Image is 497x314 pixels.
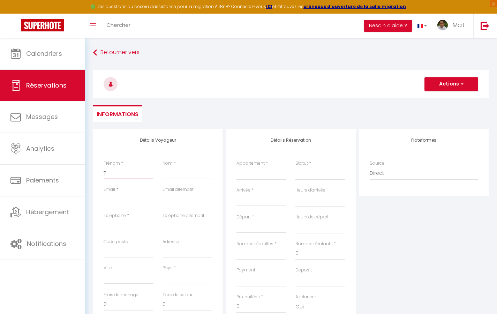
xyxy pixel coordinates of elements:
label: Prix nuitées [236,294,260,300]
label: Frais de ménage [104,292,138,298]
label: Nombre d'enfants [295,241,333,247]
img: Super Booking [21,19,64,31]
span: Analytics [26,144,54,153]
span: Réservations [26,81,67,90]
span: Chercher [106,21,130,29]
label: Email alternatif [163,186,194,193]
label: Pays [163,265,173,271]
label: Heure d'arrivée [295,187,325,194]
img: ... [437,20,448,30]
label: Adresse [163,239,179,245]
span: Mat [452,21,465,29]
li: Informations [93,105,142,122]
label: Code postal [104,239,129,245]
label: Statut [295,160,308,167]
h4: Détails Réservation [236,138,345,143]
label: Ville [104,265,112,271]
span: Notifications [27,239,66,248]
label: Email [104,186,115,193]
label: A relancer [295,294,316,300]
label: Nom [163,160,173,167]
label: Appartement [236,160,265,167]
a: Retourner vers [93,46,489,59]
button: Ouvrir le widget de chat LiveChat [6,3,27,24]
label: Départ [236,214,251,220]
a: Chercher [101,14,136,38]
a: ... Mat [432,14,473,38]
span: Paiements [26,176,59,185]
span: Calendriers [26,49,62,58]
label: Payment [236,267,255,274]
label: Téléphone [104,212,126,219]
span: Messages [26,112,58,121]
label: Arrivée [236,187,250,194]
label: Source [370,160,384,167]
button: Besoin d'aide ? [364,20,412,32]
img: logout [481,21,489,30]
button: Actions [424,77,478,91]
a: ICI [266,3,272,9]
span: Hébergement [26,208,69,216]
label: Deposit [295,267,312,274]
h4: Plateformes [370,138,478,143]
label: Heure de départ [295,214,329,220]
label: Téléphone alternatif [163,212,204,219]
label: Prénom [104,160,120,167]
a: créneaux d'ouverture de la salle migration [303,3,406,9]
label: Taxe de séjour [163,292,193,298]
h4: Détails Voyageur [104,138,212,143]
label: Nombre d'adultes [236,241,273,247]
